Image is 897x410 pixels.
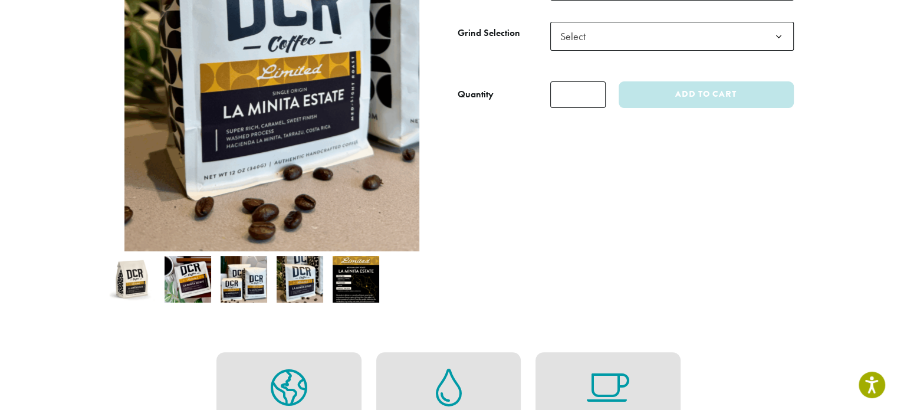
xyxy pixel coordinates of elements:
img: La Minita Estate - Image 3 [221,256,267,303]
img: La Minita Estate - Image 4 [277,256,323,303]
span: Select [556,25,597,48]
div: Quantity [458,87,494,101]
img: La Minita Estate - Image 5 [333,256,379,303]
button: Add to cart [619,81,793,108]
span: Select [550,22,794,51]
label: Grind Selection [458,25,550,42]
img: La Minita Estate - Image 2 [165,256,211,303]
input: Product quantity [550,81,606,108]
img: La Minita Estate [109,256,155,303]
